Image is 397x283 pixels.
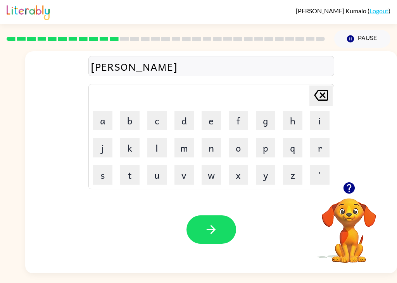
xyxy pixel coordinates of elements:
[174,111,194,130] button: d
[310,111,330,130] button: i
[256,165,275,185] button: y
[174,138,194,157] button: m
[310,165,330,185] button: '
[120,138,140,157] button: k
[202,165,221,185] button: w
[310,138,330,157] button: r
[229,138,248,157] button: o
[334,30,390,48] button: Pause
[202,138,221,157] button: n
[296,7,368,14] span: [PERSON_NAME] Kumalo
[93,138,112,157] button: j
[256,111,275,130] button: g
[256,138,275,157] button: p
[147,138,167,157] button: l
[147,111,167,130] button: c
[283,111,302,130] button: h
[93,165,112,185] button: s
[202,111,221,130] button: e
[310,186,388,264] video: Your browser must support playing .mp4 files to use Literably. Please try using another browser.
[147,165,167,185] button: u
[120,111,140,130] button: b
[93,111,112,130] button: a
[229,111,248,130] button: f
[369,7,388,14] a: Logout
[283,138,302,157] button: q
[283,165,302,185] button: z
[229,165,248,185] button: x
[296,7,390,14] div: ( )
[7,3,50,20] img: Literably
[174,165,194,185] button: v
[120,165,140,185] button: t
[91,58,332,75] div: [PERSON_NAME]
